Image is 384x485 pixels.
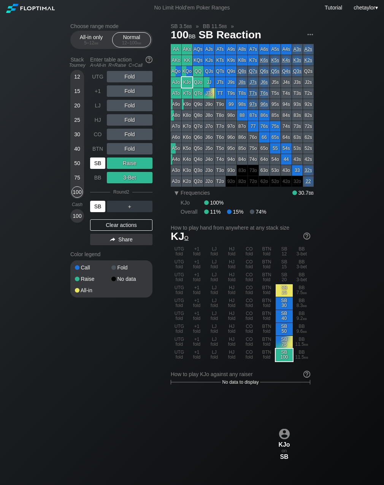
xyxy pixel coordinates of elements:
div: 98o [226,110,236,121]
div: Share [90,234,152,245]
div: CO fold [241,284,258,297]
div: On the cusp: play or fold. [259,77,270,88]
div: SB 15 [276,258,293,271]
div: On the cusp: play or fold. [259,88,270,99]
div: T8s [237,88,248,99]
div: Q8o [193,110,203,121]
div: A4s [281,44,292,55]
span: bb [309,190,314,196]
div: 86o [237,132,248,143]
div: 12 – 100 [116,40,148,46]
div: UTG fold [171,310,188,323]
div: 93s [292,99,303,110]
div: Color legend [70,248,152,260]
div: 63s [292,132,303,143]
div: 54o [270,154,281,165]
div: +1 fold [188,258,205,271]
div: 100% fold in prior round [281,176,292,187]
div: On the cusp: play or fold. [237,66,248,77]
div: BB [90,172,105,183]
div: ＋ [107,201,152,212]
div: Q2o [193,176,203,187]
div: BTN fold [258,310,275,323]
div: J8o [204,110,214,121]
div: HJ fold [223,310,240,323]
h2: Choose range mode [70,23,152,29]
div: 64o [259,154,270,165]
div: SB [90,157,105,169]
div: T2s [303,88,314,99]
div: Call [75,265,111,270]
div: HJ fold [223,246,240,258]
div: LJ fold [206,310,223,323]
div: 15 [71,85,83,97]
div: A2o [171,176,181,187]
div: UTG fold [171,297,188,310]
div: K9o [182,99,192,110]
span: 100 [170,29,197,42]
div: AA [171,44,181,55]
div: 100% fold in prior round [226,176,236,187]
div: No data [111,276,148,282]
div: BTN [90,143,105,154]
span: KJ [171,230,189,242]
div: 40 [71,143,83,154]
div: +1 fold [188,310,205,323]
div: 75 [71,172,83,183]
div: QQ [193,66,203,77]
div: 5 – 12 [75,40,107,46]
div: 76o [248,132,259,143]
div: SB 12 [276,246,293,258]
div: Cash [67,202,87,207]
div: 97o [226,121,236,132]
div: 96o [226,132,236,143]
div: KQo [182,66,192,77]
span: bb [137,40,141,46]
div: HJ fold [223,271,240,284]
div: Fold [107,71,152,82]
div: Raise [75,276,111,282]
span: bb [303,303,307,308]
span: chetaylor [354,5,375,11]
div: 50 [71,157,83,169]
div: 83s [292,110,303,121]
div: A7s [248,44,259,55]
div: JJ [204,77,214,88]
div: LJ fold [206,246,223,258]
div: On the cusp: play or fold. [292,66,303,77]
img: ellipsis.fd386fe8.svg [306,30,314,39]
div: LJ fold [206,271,223,284]
div: KJo [181,200,204,206]
div: J9s [226,77,236,88]
div: CO fold [241,297,258,310]
div: BTN fold [258,258,275,271]
div: J4s [281,77,292,88]
div: 100% fold in prior round [237,165,248,176]
div: No Limit Hold’em Poker Ranges [143,5,241,13]
div: K3o [182,165,192,176]
div: KQs [193,55,203,66]
div: 66 [259,132,270,143]
div: Raise [107,157,152,169]
div: AKs [182,44,192,55]
div: 53s [292,143,303,154]
div: 84s [281,110,292,121]
div: On the cusp: play or fold. [259,66,270,77]
div: On the cusp: play or fold. [281,55,292,66]
div: AQo [171,66,181,77]
div: 94o [226,154,236,165]
span: bb [189,31,196,40]
div: On the cusp: play or fold. [270,55,281,66]
span: bb [94,40,98,46]
div: 84o [237,154,248,165]
div: J2o [204,176,214,187]
div: SB [90,201,105,212]
div: A5s [270,44,281,55]
div: BB 7.5 [293,284,310,297]
div: 74% [250,209,266,215]
div: 11% [204,209,227,215]
div: JTs [215,77,225,88]
div: Q6o [193,132,203,143]
div: 74s [281,121,292,132]
div: J5o [204,143,214,154]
